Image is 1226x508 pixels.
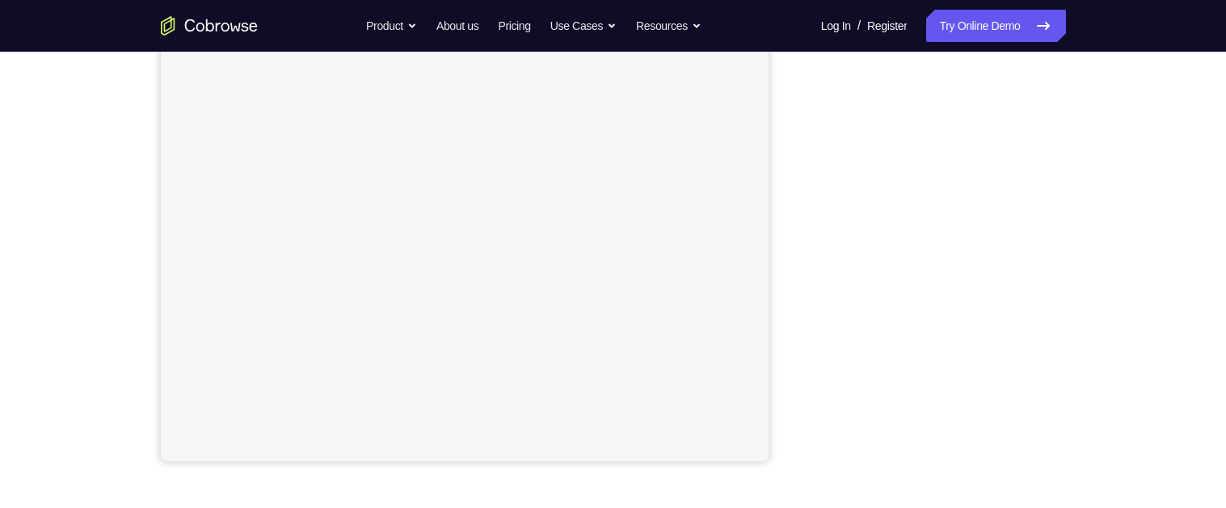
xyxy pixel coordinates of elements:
[926,10,1065,42] a: Try Online Demo
[366,10,417,42] button: Product
[498,10,530,42] a: Pricing
[550,10,617,42] button: Use Cases
[161,16,258,36] a: Go to the home page
[821,10,851,42] a: Log In
[636,10,701,42] button: Resources
[857,16,861,36] span: /
[867,10,907,42] a: Register
[436,10,478,42] a: About us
